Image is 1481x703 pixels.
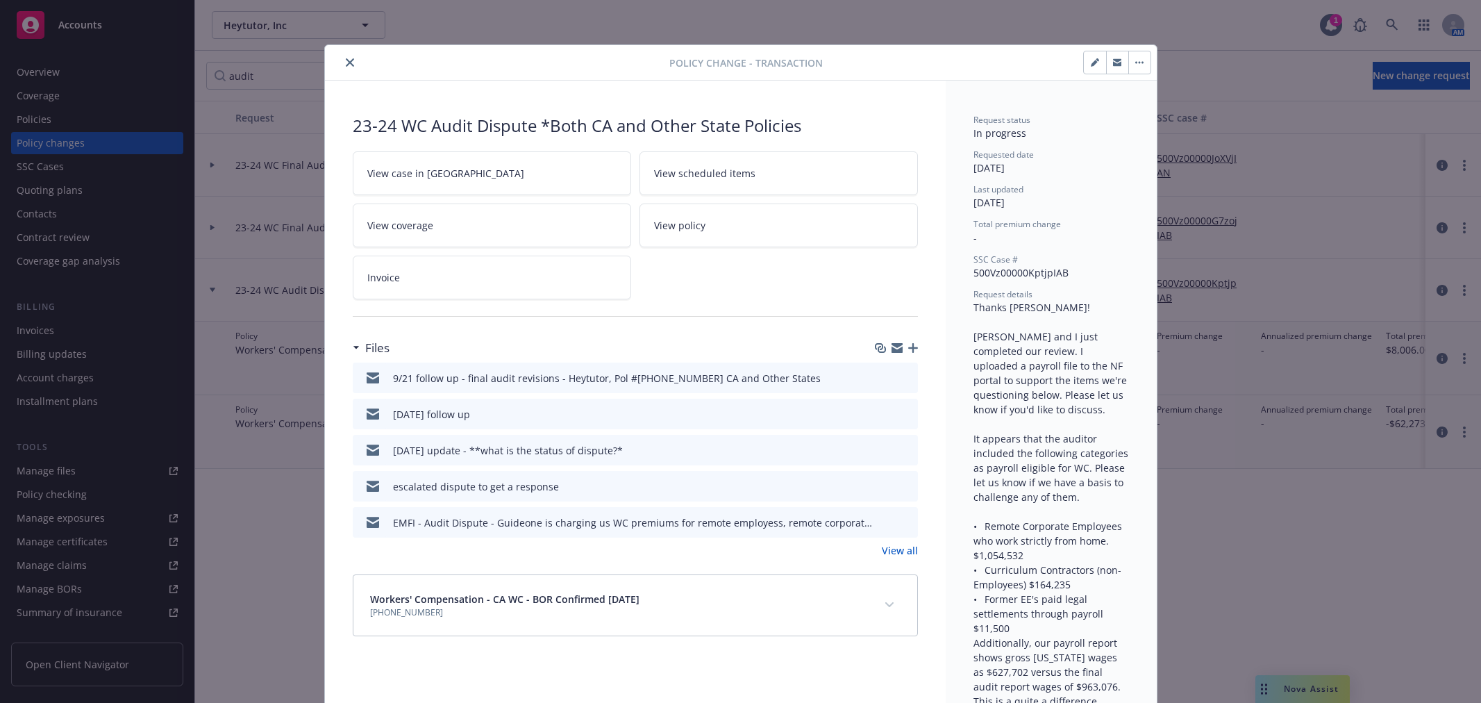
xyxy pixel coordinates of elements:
a: View scheduled items [639,151,918,195]
div: Files [353,339,390,357]
span: Request details [973,288,1032,300]
span: View case in [GEOGRAPHIC_DATA] [367,166,524,181]
a: View policy [639,204,918,247]
button: download file [878,407,889,422]
button: preview file [900,371,912,386]
span: SSC Case # [973,254,1018,265]
span: Invoice [367,270,400,285]
span: Last updated [973,183,1023,195]
span: Request status [973,114,1030,126]
span: Requested date [973,149,1034,160]
button: download file [878,371,889,386]
div: [DATE] update - **what is the status of dispute?* [393,443,623,458]
span: [DATE] [973,196,1005,209]
span: Workers' Compensation - CA WC - BOR Confirmed [DATE] [370,592,639,606]
span: 500Vz00000KptjpIAB [973,266,1069,279]
a: View coverage [353,204,631,247]
a: View all [882,543,918,558]
span: In progress [973,126,1026,140]
a: Invoice [353,256,631,299]
button: expand content [878,594,901,616]
span: - [973,231,977,245]
span: View coverage [367,218,433,233]
button: download file [878,515,889,530]
span: View policy [654,218,705,233]
div: 23-24 WC Audit Dispute *Both CA and Other State Policies [353,114,918,138]
div: Workers' Compensation - CA WC - BOR Confirmed [DATE][PHONE_NUMBER]expand content [353,575,917,636]
button: preview file [900,479,912,494]
span: Policy change - Transaction [669,56,823,70]
button: download file [878,479,889,494]
button: preview file [900,515,912,530]
button: preview file [900,407,912,422]
div: [DATE] follow up [393,407,470,422]
div: escalated dispute to get a response [393,479,559,494]
h3: Files [365,339,390,357]
span: [DATE] [973,161,1005,174]
div: EMFI - Audit Dispute - Guideone is charging us WC premiums for remote employess, remote corporate... [393,515,872,530]
span: View scheduled items [654,166,755,181]
button: preview file [900,443,912,458]
div: 9/21 follow up - final audit revisions - Heytutor, Pol #[PHONE_NUMBER] CA and Other States [393,371,821,386]
span: [PHONE_NUMBER] [370,606,639,619]
button: download file [878,443,889,458]
button: close [342,54,358,71]
span: Total premium change [973,218,1061,230]
a: View case in [GEOGRAPHIC_DATA] [353,151,631,195]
